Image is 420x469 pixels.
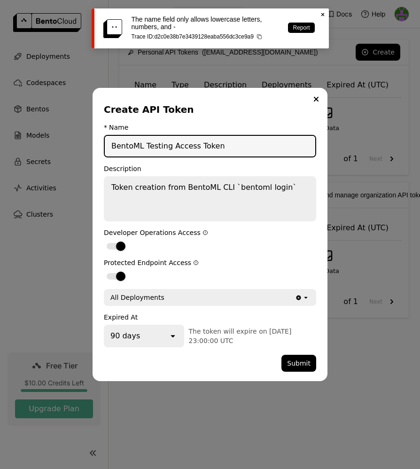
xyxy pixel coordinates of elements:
p: Trace ID: d2c0e38b7e3439128eaba556dc3ce9a9 [132,33,279,40]
div: Expired At [104,313,316,321]
div: Name [109,124,128,131]
div: Protected Endpoint Access [104,259,316,266]
span: The token will expire on [DATE] 23:00:00 UTC [189,328,292,344]
svg: open [302,294,310,301]
div: All Deployments [110,293,164,302]
p: The name field only allows lowercase letters, numbers, and - [132,16,279,31]
svg: Close [319,11,327,18]
svg: open [168,331,178,341]
div: dialog [93,88,327,381]
button: Close [311,94,322,105]
a: Report [288,23,314,33]
div: Create API Token [104,103,312,116]
button: Submit [281,355,316,372]
input: Selected All Deployments. [165,293,166,302]
div: Developer Operations Access [104,229,316,236]
textarea: Token creation from BentoML CLI `bentoml login` [105,177,315,220]
svg: Clear value [295,294,302,301]
div: Description [104,165,316,172]
div: 90 days [110,330,140,342]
